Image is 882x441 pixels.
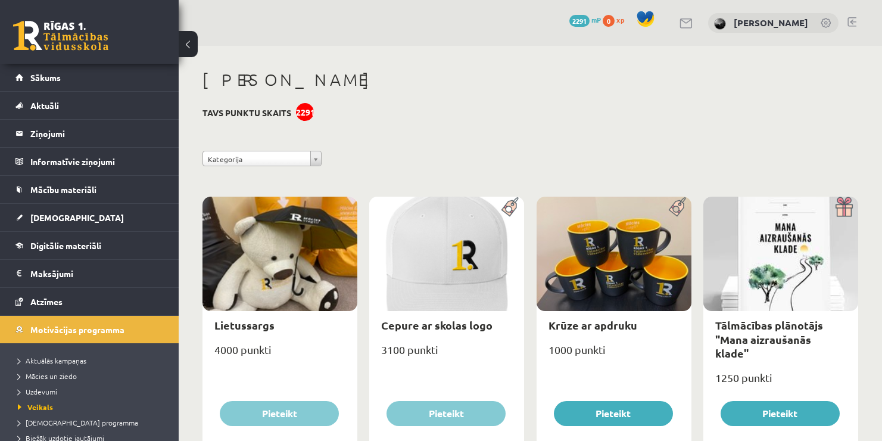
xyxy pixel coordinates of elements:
[591,15,601,24] span: mP
[220,401,339,426] button: Pieteikt
[15,204,164,231] a: [DEMOGRAPHIC_DATA]
[30,100,59,111] span: Aktuāli
[665,197,691,217] img: Populāra prece
[30,120,164,147] legend: Ziņojumi
[202,108,291,118] h3: Tavs punktu skaits
[15,92,164,119] a: Aktuāli
[734,17,808,29] a: [PERSON_NAME]
[15,64,164,91] a: Sākums
[569,15,590,27] span: 2291
[208,151,306,167] span: Kategorija
[603,15,630,24] a: 0 xp
[202,70,858,90] h1: [PERSON_NAME]
[569,15,601,24] a: 2291 mP
[15,232,164,259] a: Digitālie materiāli
[721,401,840,426] button: Pieteikt
[30,324,124,335] span: Motivācijas programma
[715,318,823,360] a: Tālmācības plānotājs "Mana aizraušanās klade"
[30,296,63,307] span: Atzīmes
[30,72,61,83] span: Sākums
[18,356,86,365] span: Aktuālās kampaņas
[548,318,637,332] a: Krūze ar apdruku
[202,151,322,166] a: Kategorija
[537,340,691,369] div: 1000 punkti
[18,418,138,427] span: [DEMOGRAPHIC_DATA] programma
[18,387,57,396] span: Uzdevumi
[18,402,53,412] span: Veikals
[554,401,673,426] button: Pieteikt
[15,148,164,175] a: Informatīvie ziņojumi
[603,15,615,27] span: 0
[703,368,858,397] div: 1250 punkti
[15,316,164,343] a: Motivācijas programma
[296,103,314,121] div: 2291
[15,176,164,203] a: Mācību materiāli
[214,318,275,332] a: Lietussargs
[202,340,357,369] div: 4000 punkti
[30,240,101,251] span: Digitālie materiāli
[714,18,726,30] img: Daniela Ņeupokojeva
[387,401,506,426] button: Pieteikt
[13,21,108,51] a: Rīgas 1. Tālmācības vidusskola
[381,318,493,332] a: Cepure ar skolas logo
[18,371,167,381] a: Mācies un ziedo
[616,15,624,24] span: xp
[30,212,124,223] span: [DEMOGRAPHIC_DATA]
[369,340,524,369] div: 3100 punkti
[15,260,164,287] a: Maksājumi
[30,148,164,175] legend: Informatīvie ziņojumi
[30,260,164,287] legend: Maksājumi
[30,184,96,195] span: Mācību materiāli
[18,355,167,366] a: Aktuālās kampaņas
[497,197,524,217] img: Populāra prece
[15,288,164,315] a: Atzīmes
[18,402,167,412] a: Veikals
[831,197,858,217] img: Dāvana ar pārsteigumu
[18,371,77,381] span: Mācies un ziedo
[18,386,167,397] a: Uzdevumi
[18,417,167,428] a: [DEMOGRAPHIC_DATA] programma
[15,120,164,147] a: Ziņojumi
